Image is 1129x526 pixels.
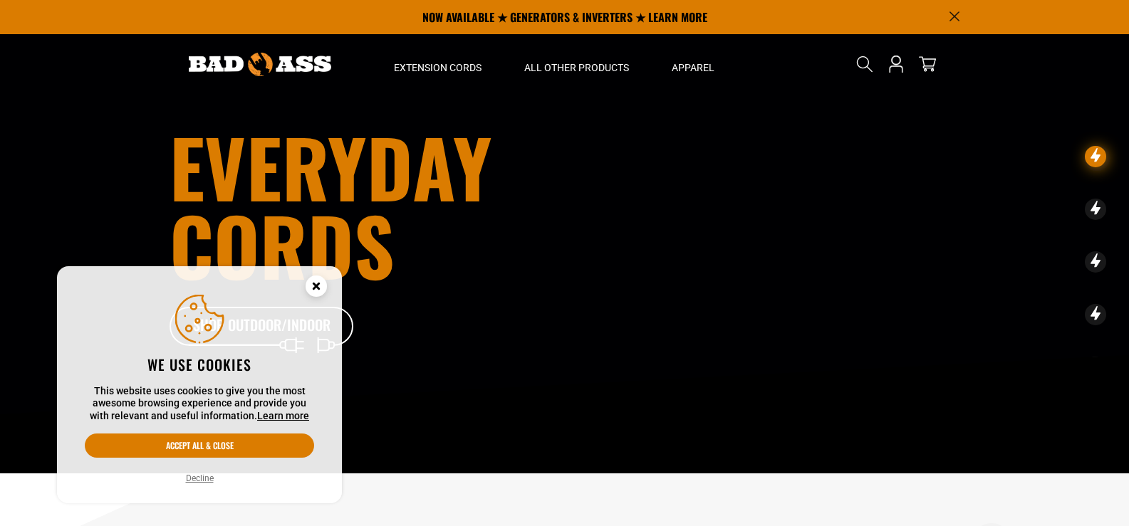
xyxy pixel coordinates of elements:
[85,385,314,423] p: This website uses cookies to give you the most awesome browsing experience and provide you with r...
[853,53,876,75] summary: Search
[182,471,218,485] button: Decline
[257,410,309,421] a: Learn more
[373,34,503,94] summary: Extension Cords
[672,61,714,74] span: Apparel
[524,61,629,74] span: All Other Products
[189,53,331,76] img: Bad Ass Extension Cords
[85,355,314,374] h2: We use cookies
[170,127,644,284] h1: Everyday cords
[57,266,342,504] aside: Cookie Consent
[394,61,482,74] span: Extension Cords
[503,34,650,94] summary: All Other Products
[650,34,736,94] summary: Apparel
[85,433,314,458] button: Accept all & close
